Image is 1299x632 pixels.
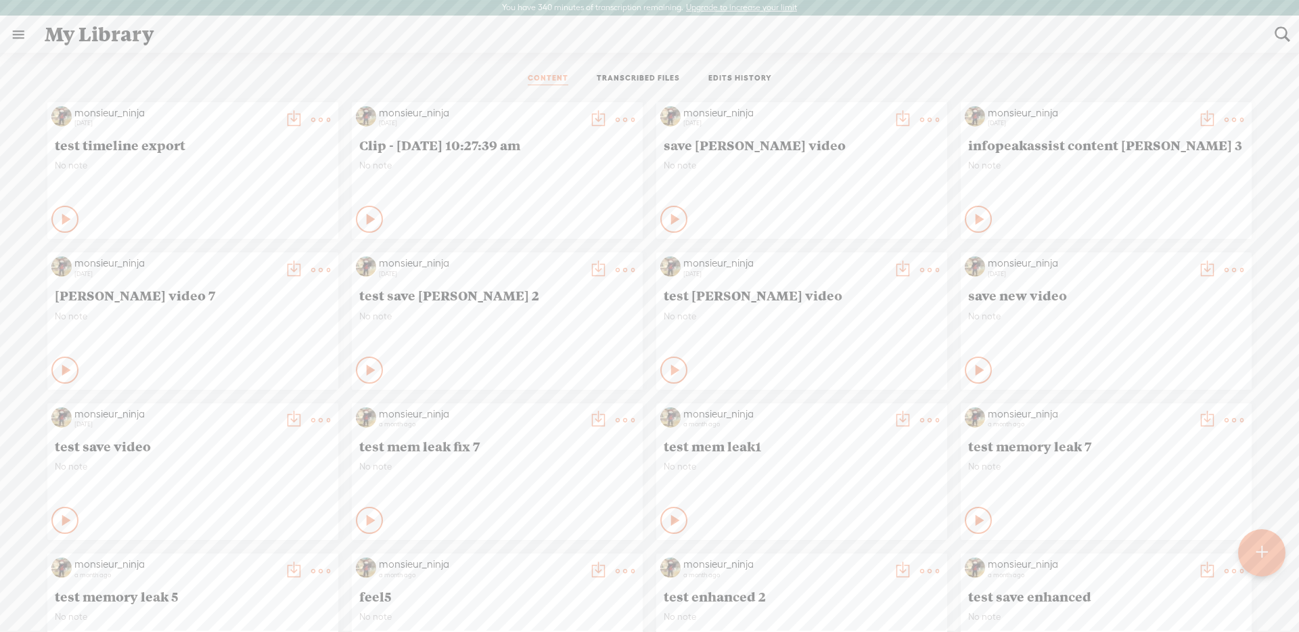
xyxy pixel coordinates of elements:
a: EDITS HISTORY [708,73,772,85]
div: [DATE] [683,270,886,278]
a: CONTENT [528,73,568,85]
span: feel5 [359,588,635,604]
div: My Library [35,17,1265,52]
span: No note [968,611,1244,623]
span: No note [55,160,331,171]
div: monsieur_ninja [379,256,582,270]
span: No note [664,611,940,623]
span: test timeline export [55,137,331,153]
span: [PERSON_NAME] video 7 [55,287,331,303]
span: test save [PERSON_NAME] 2 [359,287,635,303]
div: monsieur_ninja [74,106,277,120]
div: monsieur_ninja [74,558,277,571]
div: monsieur_ninja [988,256,1191,270]
div: [DATE] [379,270,582,278]
div: [DATE] [988,270,1191,278]
img: http%3A%2F%2Fres.cloudinary.com%2Ftrebble-fm%2Fimage%2Fupload%2Fv1709343596%2Fcom.trebble.trebble... [51,407,72,428]
div: a month ago [988,571,1191,579]
div: a month ago [683,420,886,428]
span: No note [359,461,635,472]
div: monsieur_ninja [683,558,886,571]
img: http%3A%2F%2Fres.cloudinary.com%2Ftrebble-fm%2Fimage%2Fupload%2Fv1709343596%2Fcom.trebble.trebble... [660,407,681,428]
div: monsieur_ninja [683,407,886,421]
span: test save video [55,438,331,454]
div: [DATE] [74,420,277,428]
span: No note [664,461,940,472]
span: No note [359,311,635,322]
div: a month ago [379,571,582,579]
span: No note [968,311,1244,322]
span: No note [359,160,635,171]
span: save [PERSON_NAME] video [664,137,940,153]
span: No note [55,461,331,472]
div: a month ago [988,420,1191,428]
img: http%3A%2F%2Fres.cloudinary.com%2Ftrebble-fm%2Fimage%2Fupload%2Fv1709343596%2Fcom.trebble.trebble... [356,106,376,127]
img: http%3A%2F%2Fres.cloudinary.com%2Ftrebble-fm%2Fimage%2Fupload%2Fv1709343596%2Fcom.trebble.trebble... [51,106,72,127]
span: test enhanced 2 [664,588,940,604]
div: [DATE] [74,119,277,127]
img: http%3A%2F%2Fres.cloudinary.com%2Ftrebble-fm%2Fimage%2Fupload%2Fv1709343596%2Fcom.trebble.trebble... [660,256,681,277]
span: test memory leak 7 [968,438,1244,454]
a: TRANSCRIBED FILES [597,73,680,85]
img: http%3A%2F%2Fres.cloudinary.com%2Ftrebble-fm%2Fimage%2Fupload%2Fv1709343596%2Fcom.trebble.trebble... [965,558,985,578]
div: monsieur_ninja [683,106,886,120]
img: http%3A%2F%2Fres.cloudinary.com%2Ftrebble-fm%2Fimage%2Fupload%2Fv1709343596%2Fcom.trebble.trebble... [356,407,376,428]
div: a month ago [74,571,277,579]
div: monsieur_ninja [379,106,582,120]
div: [DATE] [988,119,1191,127]
div: [DATE] [74,270,277,278]
div: [DATE] [379,119,582,127]
div: a month ago [683,571,886,579]
div: monsieur_ninja [683,256,886,270]
span: No note [55,611,331,623]
span: Clip - [DATE] 10:27:39 am [359,137,635,153]
label: You have 340 minutes of transcription remaining. [502,3,683,14]
span: test mem leak fix 7 [359,438,635,454]
span: infopeakassist content [PERSON_NAME] 3 [968,137,1244,153]
div: a month ago [379,420,582,428]
img: http%3A%2F%2Fres.cloudinary.com%2Ftrebble-fm%2Fimage%2Fupload%2Fv1709343596%2Fcom.trebble.trebble... [51,256,72,277]
img: http%3A%2F%2Fres.cloudinary.com%2Ftrebble-fm%2Fimage%2Fupload%2Fv1709343596%2Fcom.trebble.trebble... [965,106,985,127]
span: No note [664,311,940,322]
img: http%3A%2F%2Fres.cloudinary.com%2Ftrebble-fm%2Fimage%2Fupload%2Fv1709343596%2Fcom.trebble.trebble... [51,558,72,578]
span: test save enhanced [968,588,1244,604]
div: monsieur_ninja [379,407,582,421]
span: save new video [968,287,1244,303]
label: Upgrade to increase your limit [686,3,797,14]
img: http%3A%2F%2Fres.cloudinary.com%2Ftrebble-fm%2Fimage%2Fupload%2Fv1709343596%2Fcom.trebble.trebble... [965,256,985,277]
div: monsieur_ninja [74,256,277,270]
span: test memory leak 5 [55,588,331,604]
span: No note [664,160,940,171]
img: http%3A%2F%2Fres.cloudinary.com%2Ftrebble-fm%2Fimage%2Fupload%2Fv1709343596%2Fcom.trebble.trebble... [660,558,681,578]
img: http%3A%2F%2Fres.cloudinary.com%2Ftrebble-fm%2Fimage%2Fupload%2Fv1709343596%2Fcom.trebble.trebble... [356,256,376,277]
span: No note [968,160,1244,171]
img: http%3A%2F%2Fres.cloudinary.com%2Ftrebble-fm%2Fimage%2Fupload%2Fv1709343596%2Fcom.trebble.trebble... [660,106,681,127]
span: No note [359,611,635,623]
div: monsieur_ninja [379,558,582,571]
span: No note [55,311,331,322]
div: [DATE] [683,119,886,127]
span: No note [968,461,1244,472]
span: test mem leak1 [664,438,940,454]
div: monsieur_ninja [74,407,277,421]
img: http%3A%2F%2Fres.cloudinary.com%2Ftrebble-fm%2Fimage%2Fupload%2Fv1709343596%2Fcom.trebble.trebble... [965,407,985,428]
img: http%3A%2F%2Fres.cloudinary.com%2Ftrebble-fm%2Fimage%2Fupload%2Fv1709343596%2Fcom.trebble.trebble... [356,558,376,578]
div: monsieur_ninja [988,558,1191,571]
div: monsieur_ninja [988,106,1191,120]
div: monsieur_ninja [988,407,1191,421]
span: test [PERSON_NAME] video [664,287,940,303]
